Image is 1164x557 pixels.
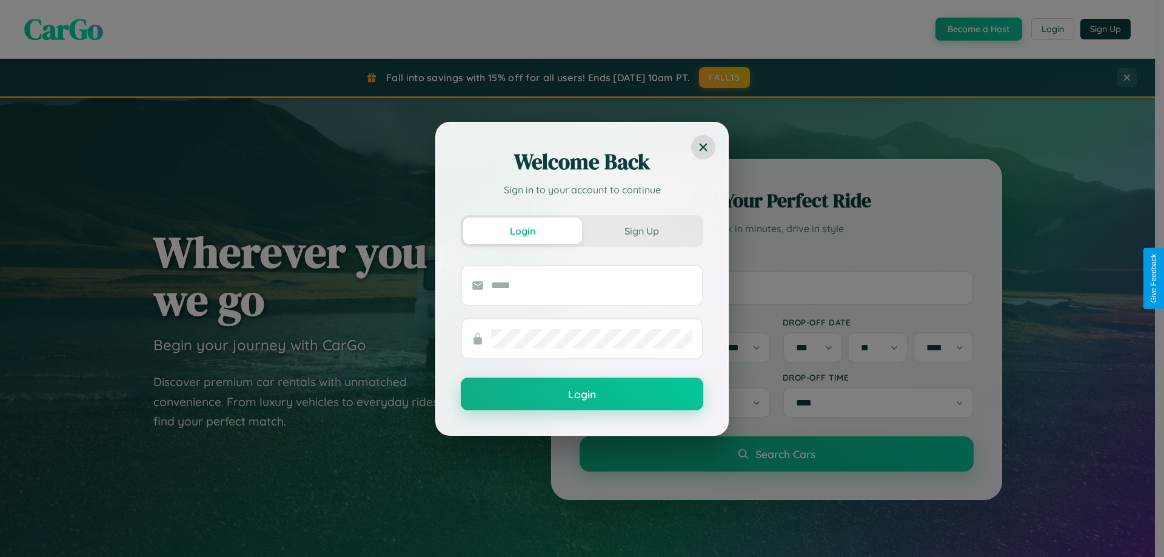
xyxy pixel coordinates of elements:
p: Sign in to your account to continue [461,182,703,197]
div: Give Feedback [1149,254,1158,303]
h2: Welcome Back [461,147,703,176]
button: Login [461,378,703,410]
button: Sign Up [582,218,701,244]
button: Login [463,218,582,244]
